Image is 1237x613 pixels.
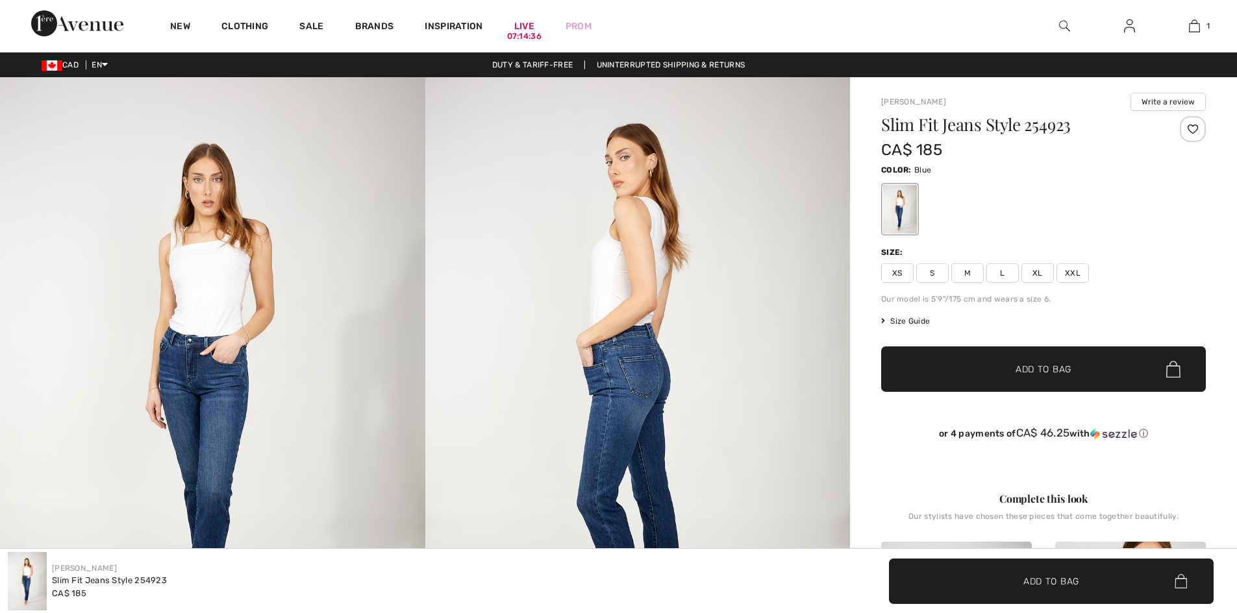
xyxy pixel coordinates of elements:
a: Live07:14:36 [514,19,534,33]
iframe: Opens a widget where you can find more information [1154,516,1224,548]
a: Brands [355,21,394,34]
h1: Slim Fit Jeans Style 254923 [881,116,1152,133]
span: CA$ 46.25 [1016,426,1070,439]
span: CAD [42,60,84,69]
a: Sale [299,21,323,34]
div: Complete this look [881,491,1206,507]
img: Bag.svg [1166,361,1181,378]
span: 1 [1206,20,1210,32]
div: Blue [883,185,917,234]
a: Sign In [1114,18,1145,34]
div: Our stylists have chosen these pieces that come together beautifully. [881,512,1206,531]
a: Clothing [221,21,268,34]
button: Add to Bag [889,559,1214,604]
span: L [986,263,1019,283]
a: [PERSON_NAME] [52,564,117,573]
div: Slim Fit Jeans Style 254923 [52,574,167,587]
button: Add to Bag [881,346,1206,392]
a: Prom [566,19,592,33]
button: Write a review [1131,93,1206,111]
img: Sezzle [1090,428,1137,440]
span: Add to Bag [1016,363,1071,376]
img: search the website [1059,18,1070,34]
a: 1 [1162,18,1226,34]
span: Inspiration [425,21,482,34]
span: CA$ 185 [52,588,86,598]
span: Add to Bag [1023,574,1079,588]
span: S [916,263,949,283]
img: My Info [1124,18,1135,34]
span: XS [881,263,914,283]
img: Canadian Dollar [42,60,62,71]
span: Blue [914,165,931,174]
span: XXL [1056,263,1089,283]
span: XL [1021,263,1054,283]
span: Size Guide [881,315,930,327]
a: [PERSON_NAME] [881,97,946,106]
div: Size: [881,246,906,258]
img: Bag.svg [1175,574,1187,588]
span: Color: [881,165,912,174]
div: 07:14:36 [507,30,542,43]
div: or 4 payments of with [881,427,1206,440]
img: My Bag [1189,18,1200,34]
span: M [951,263,984,283]
span: CA$ 185 [881,141,942,159]
div: or 4 payments ofCA$ 46.25withSezzle Click to learn more about Sezzle [881,427,1206,444]
div: Our model is 5'9"/175 cm and wears a size 6. [881,293,1206,305]
img: Slim Fit Jeans Style 254923 [8,552,47,610]
a: New [170,21,190,34]
img: 1ère Avenue [31,10,123,36]
span: EN [92,60,108,69]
